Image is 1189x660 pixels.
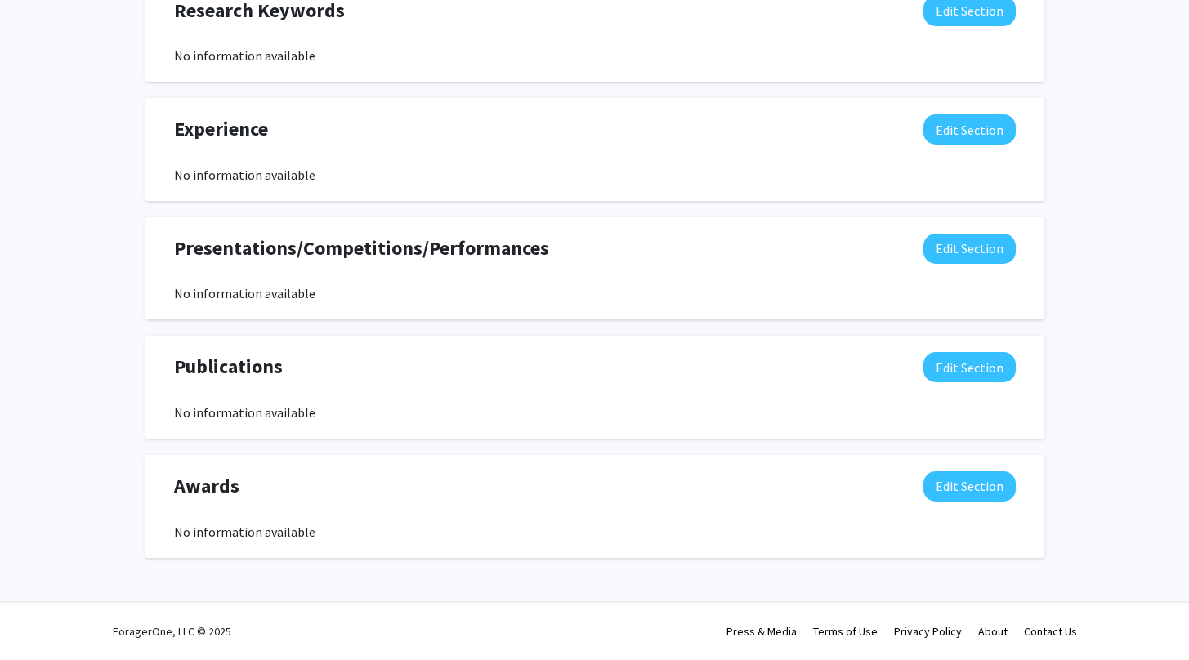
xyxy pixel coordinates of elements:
[113,603,231,660] div: ForagerOne, LLC © 2025
[174,403,1016,422] div: No information available
[174,114,268,144] span: Experience
[923,352,1016,382] button: Edit Publications
[174,46,1016,65] div: No information available
[12,586,69,648] iframe: Chat
[174,283,1016,303] div: No information available
[813,624,878,639] a: Terms of Use
[726,624,797,639] a: Press & Media
[174,165,1016,185] div: No information available
[174,471,239,501] span: Awards
[174,522,1016,542] div: No information available
[923,114,1016,145] button: Edit Experience
[923,234,1016,264] button: Edit Presentations/Competitions/Performances
[894,624,962,639] a: Privacy Policy
[174,234,549,263] span: Presentations/Competitions/Performances
[923,471,1016,502] button: Edit Awards
[174,352,283,381] span: Publications
[978,624,1008,639] a: About
[1024,624,1077,639] a: Contact Us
